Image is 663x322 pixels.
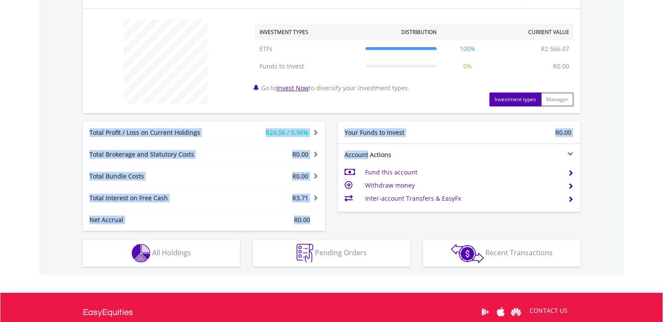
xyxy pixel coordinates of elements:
td: Funds to Invest [255,58,361,75]
button: Recent Transactions [423,240,580,267]
span: R24.56 / 0.96% [266,128,308,137]
img: pending_instructions-wht.png [297,244,313,263]
td: R0.00 [549,58,574,75]
button: Investment types [489,92,541,106]
div: Total Bundle Costs [83,172,224,181]
div: Distribution [401,28,437,36]
div: Total Profit / Loss on Current Holdings [83,128,224,137]
img: holdings-wht.png [132,244,150,263]
td: ETFs [255,40,361,58]
div: Account Actions [338,151,459,159]
th: Current Value [494,24,574,40]
td: Withdraw money [365,179,561,192]
div: Total Interest on Free Cash [83,194,224,202]
td: Fund this account [365,166,561,179]
td: 0% [441,58,494,75]
div: Net Accrual [83,216,224,224]
img: transactions-zar-wht.png [451,244,484,263]
button: Pending Orders [253,240,410,267]
span: Recent Transactions [485,248,553,257]
span: All Holdings [152,248,191,257]
div: Your Funds to Invest [338,128,459,137]
span: R0.00 [292,172,308,180]
span: Pending Orders [315,248,367,257]
td: Inter-account Transfers & EasyFx [365,192,561,205]
a: Invest Now [277,84,309,92]
button: Manager [541,92,574,106]
span: R0.00 [292,150,308,158]
div: Go to to diversify your investment types. [249,15,580,106]
button: All Holdings [83,240,240,267]
th: Investment Types [255,24,361,40]
span: R0.00 [294,216,310,224]
span: R3.71 [292,194,308,202]
td: 100% [441,40,494,58]
div: Total Brokerage and Statutory Costs [83,150,224,159]
span: R0.00 [555,128,571,137]
td: R2 566.07 [537,40,574,58]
